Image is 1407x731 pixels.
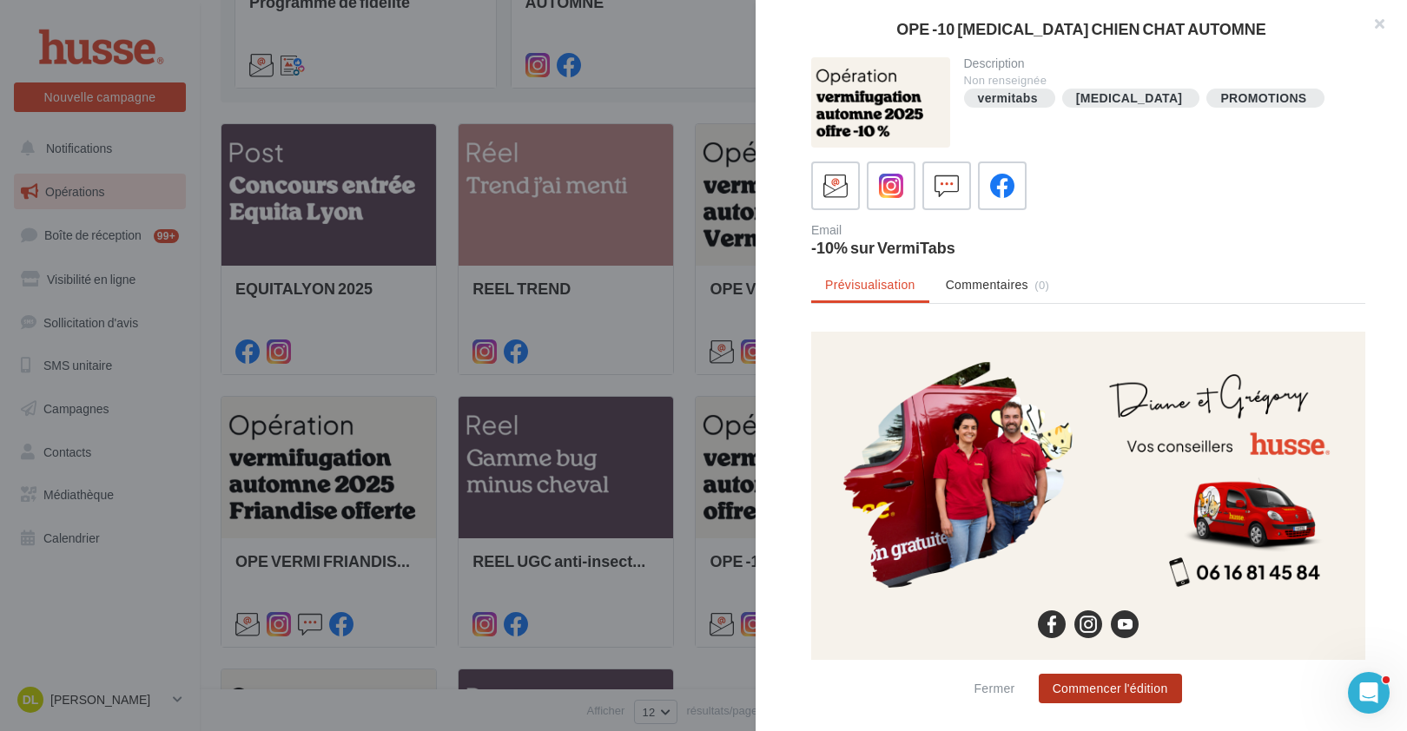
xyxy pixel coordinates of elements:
span: (0) [1034,278,1049,292]
img: facebook [227,279,254,306]
div: vermitabs [978,92,1038,105]
div: OPE -10 [MEDICAL_DATA] CHIEN CHAT AUTOMNE [783,21,1379,36]
button: Commencer l'édition [1039,674,1182,703]
button: Fermer [967,678,1021,699]
img: Diane_et_Gregory.png [286,22,529,265]
span: Commentaires [946,276,1028,293]
div: [MEDICAL_DATA] [1076,92,1183,105]
div: PROMOTIONS [1220,92,1306,105]
img: instagram [263,279,291,306]
a: désinscrire [391,330,441,342]
div: Description [964,57,1352,69]
div: Email [811,224,1081,236]
iframe: Intercom live chat [1348,672,1390,714]
img: youtube [300,279,327,306]
div: -10% sur VermiTabs [811,240,1081,255]
div: Non renseignée [964,73,1352,89]
span: Pour être retiré de notre liste de diffusion, vous pouvez vous [113,330,390,342]
img: Diane_et_Gregory_photo.png [25,22,268,265]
